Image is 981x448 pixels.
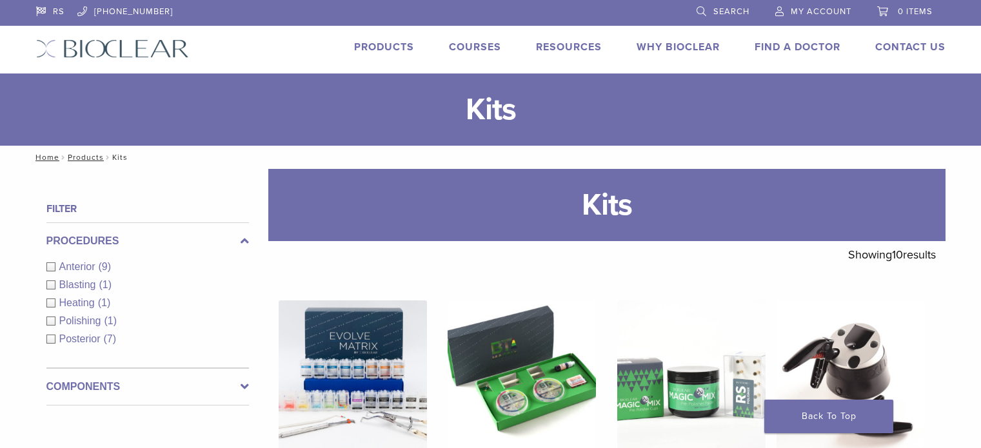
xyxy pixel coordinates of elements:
[755,41,840,54] a: Find A Doctor
[59,154,68,161] span: /
[104,315,117,326] span: (1)
[637,41,720,54] a: Why Bioclear
[26,146,955,169] nav: Kits
[46,379,249,394] label: Components
[99,279,112,290] span: (1)
[848,241,936,268] p: Showing results
[59,261,99,272] span: Anterior
[764,400,893,433] a: Back To Top
[98,297,111,308] span: (1)
[59,297,98,308] span: Heating
[36,39,189,58] img: Bioclear
[268,169,946,241] h1: Kits
[99,261,112,272] span: (9)
[536,41,602,54] a: Resources
[59,333,104,344] span: Posterior
[59,279,99,290] span: Blasting
[59,315,104,326] span: Polishing
[46,201,249,217] h4: Filter
[898,6,933,17] span: 0 items
[104,333,117,344] span: (7)
[875,41,946,54] a: Contact Us
[32,153,59,162] a: Home
[713,6,749,17] span: Search
[354,41,414,54] a: Products
[791,6,851,17] span: My Account
[449,41,501,54] a: Courses
[892,248,903,262] span: 10
[46,233,249,249] label: Procedures
[68,153,104,162] a: Products
[104,154,112,161] span: /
